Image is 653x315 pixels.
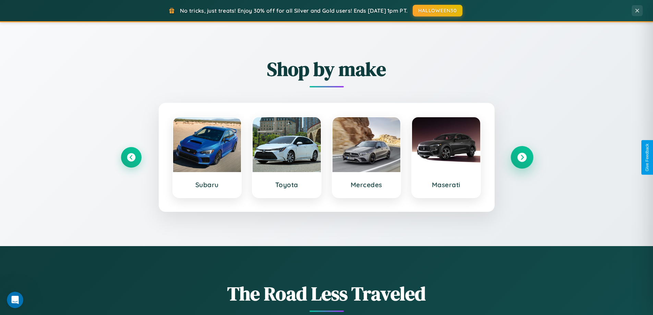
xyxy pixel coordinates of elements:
div: Give Feedback [645,144,650,171]
span: No tricks, just treats! Enjoy 30% off for all Silver and Gold users! Ends [DATE] 1pm PT. [180,7,408,14]
h2: Shop by make [121,56,532,82]
h3: Mercedes [339,181,394,189]
h3: Maserati [419,181,473,189]
h3: Toyota [259,181,314,189]
button: HALLOWEEN30 [413,5,462,16]
h3: Subaru [180,181,234,189]
iframe: Intercom live chat [7,292,23,308]
h1: The Road Less Traveled [121,280,532,307]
